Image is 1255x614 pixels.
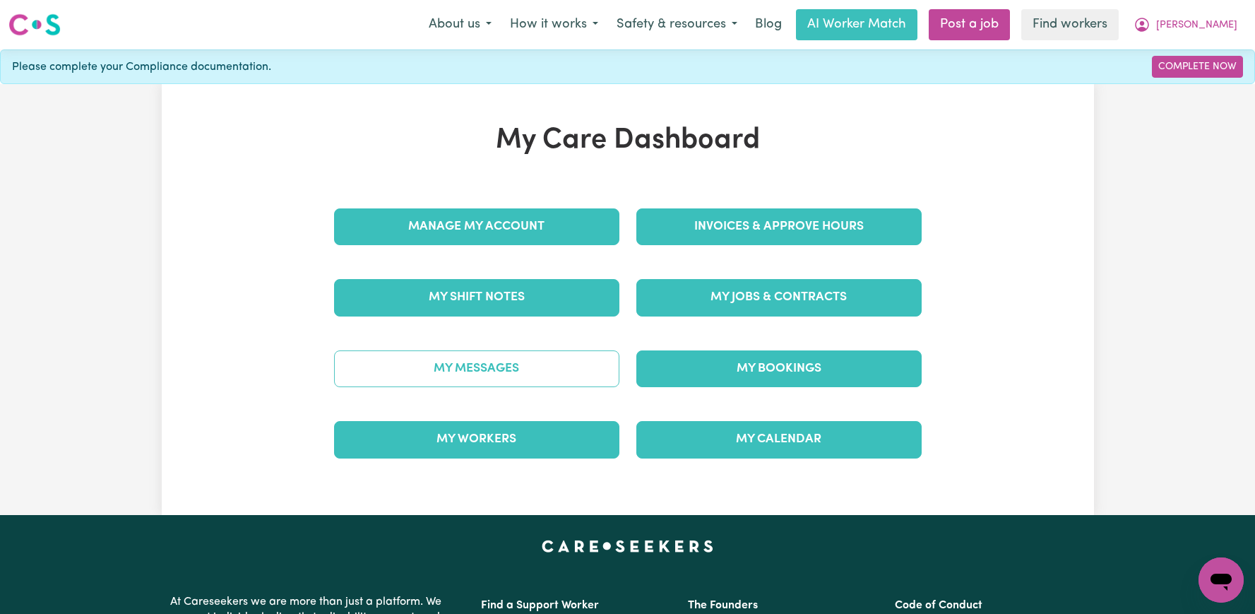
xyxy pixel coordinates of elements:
a: Careseekers home page [542,541,713,552]
button: Safety & resources [607,10,747,40]
span: [PERSON_NAME] [1156,18,1237,33]
a: My Messages [334,350,619,387]
a: My Shift Notes [334,279,619,316]
a: The Founders [688,600,758,611]
a: Careseekers logo [8,8,61,41]
a: My Jobs & Contracts [636,279,922,316]
a: Code of Conduct [895,600,982,611]
a: My Calendar [636,421,922,458]
a: Manage My Account [334,208,619,245]
a: Find workers [1021,9,1119,40]
img: Careseekers logo [8,12,61,37]
a: Post a job [929,9,1010,40]
button: My Account [1124,10,1247,40]
a: Blog [747,9,790,40]
a: AI Worker Match [796,9,917,40]
button: How it works [501,10,607,40]
a: Find a Support Worker [481,600,599,611]
a: My Bookings [636,350,922,387]
span: Please complete your Compliance documentation. [12,59,271,76]
iframe: Button to launch messaging window [1199,557,1244,603]
button: About us [420,10,501,40]
a: My Workers [334,421,619,458]
a: Complete Now [1152,56,1243,78]
a: Invoices & Approve Hours [636,208,922,245]
h1: My Care Dashboard [326,124,930,158]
